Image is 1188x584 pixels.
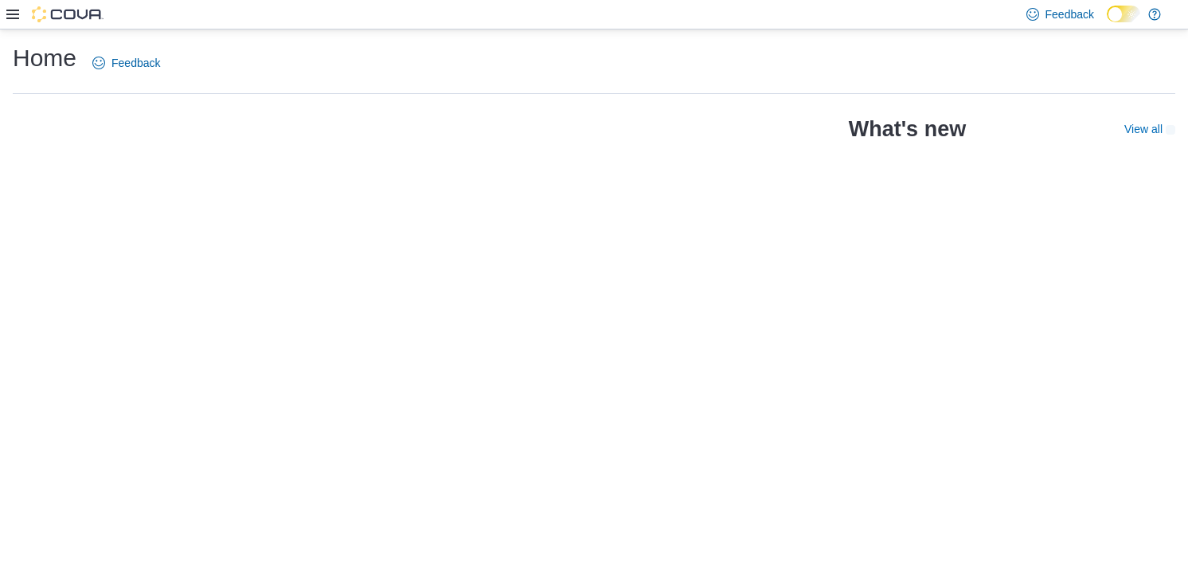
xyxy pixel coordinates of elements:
svg: External link [1166,125,1175,135]
img: Cova [32,6,104,22]
span: Feedback [111,55,160,71]
a: Feedback [86,47,166,79]
input: Dark Mode [1107,6,1140,22]
span: Dark Mode [1107,22,1108,23]
h2: What's new [849,116,966,142]
span: Feedback [1045,6,1094,22]
a: View allExternal link [1124,123,1175,135]
h1: Home [13,42,76,74]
